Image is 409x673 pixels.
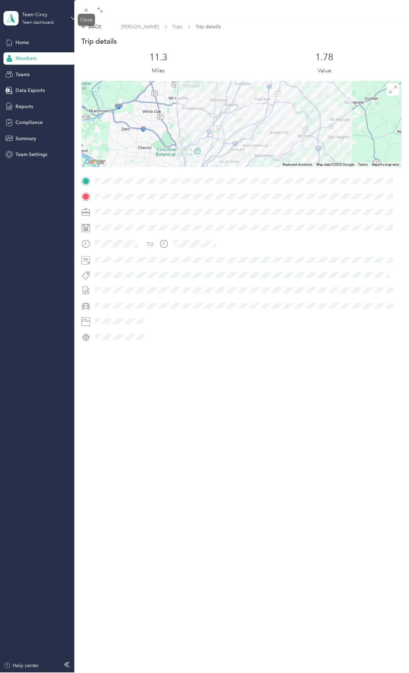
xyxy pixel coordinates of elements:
span: Map data ©2025 Google [317,163,354,166]
button: Keyboard shortcuts [283,162,313,167]
p: 11.3 [149,52,167,63]
p: Value [318,66,332,75]
img: Google [83,158,106,167]
div: Close [78,14,95,26]
a: Terms (opens in new tab) [358,163,368,166]
a: Report a map error [372,163,400,166]
div: TO [147,241,154,248]
p: Trip details [82,37,117,46]
a: Open this area in Google Maps (opens a new window) [83,158,106,167]
span: Trips [172,23,183,30]
p: Miles [152,66,165,75]
iframe: Everlance-gr Chat Button Frame [370,634,409,673]
p: 1.78 [316,52,334,63]
div: BACK [82,23,102,30]
span: Trip details [196,23,221,30]
span: [PERSON_NAME] [121,23,159,30]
